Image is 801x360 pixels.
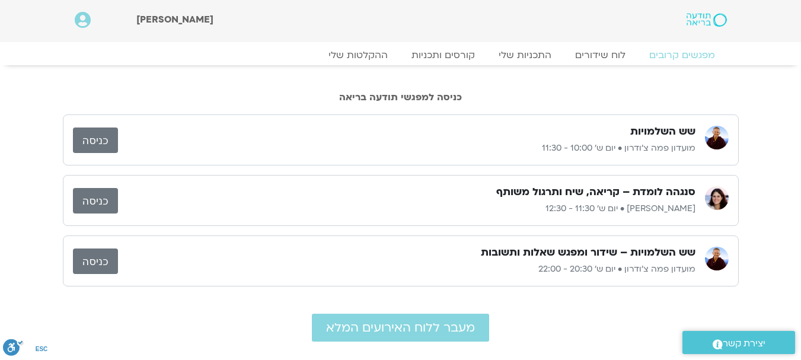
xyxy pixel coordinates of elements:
[637,49,727,61] a: מפגשים קרובים
[118,262,695,276] p: מועדון פמה צ'ודרון • יום ש׳ 20:30 - 22:00
[705,186,729,210] img: מיכל גורל
[496,185,695,199] h3: סנגהה לומדת – קריאה, שיח ותרגול משותף
[481,246,695,260] h3: שש השלמויות – שידור ומפגש שאלות ותשובות
[75,49,727,61] nav: Menu
[563,49,637,61] a: לוח שידורים
[326,321,475,334] span: מעבר ללוח האירועים המלא
[723,336,765,352] span: יצירת קשר
[705,247,729,270] img: מועדון פמה צ'ודרון
[487,49,563,61] a: התכניות שלי
[682,331,795,354] a: יצירת קשר
[317,49,400,61] a: ההקלטות שלי
[136,13,213,26] span: [PERSON_NAME]
[118,141,695,155] p: מועדון פמה צ'ודרון • יום ש׳ 10:00 - 11:30
[400,49,487,61] a: קורסים ותכניות
[705,126,729,149] img: מועדון פמה צ'ודרון
[63,92,739,103] h2: כניסה למפגשי תודעה בריאה
[73,249,118,274] a: כניסה
[73,188,118,214] a: כניסה
[73,128,118,153] a: כניסה
[118,202,695,216] p: [PERSON_NAME] • יום ש׳ 11:30 - 12:30
[630,125,695,139] h3: שש השלמויות
[312,314,489,342] a: מעבר ללוח האירועים המלא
